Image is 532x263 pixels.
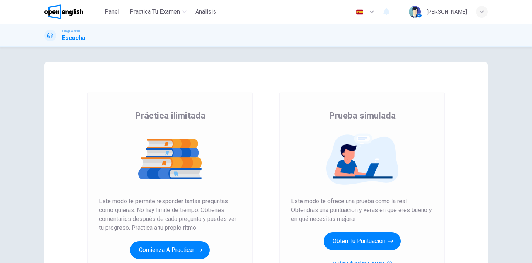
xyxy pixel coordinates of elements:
[135,110,205,122] span: Práctica ilimitada
[127,5,190,18] button: Practica tu examen
[355,9,364,15] img: es
[100,5,124,18] button: Panel
[130,7,180,16] span: Practica tu examen
[192,5,219,18] button: Análisis
[105,7,119,16] span: Panel
[62,28,80,34] span: Linguaskill
[44,4,83,19] img: OpenEnglish logo
[291,197,433,223] span: Este modo te ofrece una prueba como la real. Obtendrás una puntuación y verás en qué eres bueno y...
[195,7,216,16] span: Análisis
[409,6,421,18] img: Profile picture
[62,34,85,42] h1: Escucha
[329,110,396,122] span: Prueba simulada
[130,241,210,259] button: Comienza a practicar
[99,197,241,232] span: Este modo te permite responder tantas preguntas como quieras. No hay límite de tiempo. Obtienes c...
[44,4,100,19] a: OpenEnglish logo
[427,7,467,16] div: [PERSON_NAME]
[324,232,401,250] button: Obtén tu puntuación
